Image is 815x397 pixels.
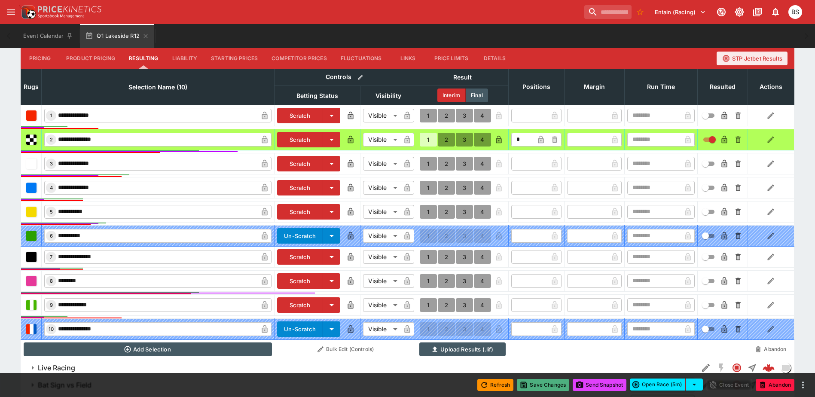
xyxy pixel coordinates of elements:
button: 4 [474,205,491,219]
button: Resulting [122,48,165,69]
th: Actions [748,69,794,105]
h6: Live Racing [38,363,75,373]
button: Scratch [277,249,323,265]
button: Closed [729,360,745,376]
button: Scratch [277,297,323,313]
button: Scratch [277,108,323,123]
button: Links [389,48,427,69]
div: liveracing [781,363,791,373]
button: Scratch [277,180,323,195]
button: 1 [420,109,437,122]
button: Un-Scratch [277,228,323,244]
div: Visible [363,181,400,195]
button: Bulk Edit (Controls) [277,342,415,356]
button: 3 [456,133,473,147]
button: 2 [438,109,455,122]
div: Visible [363,298,400,312]
button: Refresh [477,379,513,391]
svg: Closed [732,363,742,373]
button: 2 [438,133,455,147]
button: 1 [420,205,437,219]
th: Positions [508,69,564,105]
span: Betting Status [287,91,348,101]
div: Visible [363,229,400,243]
th: Run Time [624,69,697,105]
button: 2 [438,298,455,312]
button: 3 [456,157,473,171]
div: Visible [363,205,400,219]
img: Sportsbook Management [38,14,84,18]
th: Controls [275,69,417,86]
span: 4 [48,185,55,191]
button: Details [475,48,514,69]
input: search [584,5,632,19]
button: Un-Scratch [277,321,323,337]
button: Abandon [756,379,794,391]
button: Save Changes [517,379,569,391]
span: 10 [47,326,55,332]
th: Resulted [697,69,748,105]
button: 2 [438,205,455,219]
button: Scratch [277,204,323,220]
button: 3 [456,109,473,122]
button: 3 [456,205,473,219]
button: Liability [165,48,204,69]
button: Product Pricing [59,48,122,69]
span: Selection Name (10) [119,82,197,92]
button: select merge strategy [686,379,703,391]
button: Notifications [768,4,783,20]
a: 67a44378-c491-4939-a9e0-0f01c8b814d6 [760,359,777,376]
button: Select Tenant [650,5,711,19]
button: 1 [420,133,437,147]
button: 2 [438,181,455,195]
button: 1 [420,181,437,195]
span: 8 [48,278,55,284]
button: Q1 Lakeside R12 [80,24,154,48]
button: 3 [456,274,473,288]
th: Margin [564,69,624,105]
span: 6 [48,233,55,239]
button: Scratch [277,156,323,171]
button: Abandon [750,342,791,356]
button: 2 [438,274,455,288]
button: Live Racing [21,359,698,376]
button: 1 [420,250,437,264]
button: 2 [438,250,455,264]
button: 2 [438,157,455,171]
button: Interim [437,89,466,102]
button: Scratch [277,273,323,289]
button: Documentation [750,4,765,20]
button: 1 [420,274,437,288]
th: Result [417,69,508,86]
span: 3 [48,161,55,167]
button: Toggle light/dark mode [732,4,747,20]
button: Pricing [21,48,59,69]
button: Price Limits [427,48,476,69]
span: 1 [49,113,54,119]
div: 67a44378-c491-4939-a9e0-0f01c8b814d6 [763,362,775,374]
span: Visibility [366,91,411,101]
button: Edit Detail [698,360,714,376]
button: Bulk edit [355,72,366,83]
button: open drawer [3,4,19,20]
span: 7 [48,254,54,260]
button: 3 [456,298,473,312]
button: 4 [474,109,491,122]
span: 9 [48,302,55,308]
div: Visible [363,322,400,336]
button: 4 [474,298,491,312]
button: Upload Results (.lif) [419,342,506,356]
button: Send Snapshot [573,379,626,391]
div: Visible [363,274,400,288]
button: Fluctuations [334,48,389,69]
button: Final [466,89,488,102]
button: 1 [420,298,437,312]
div: Visible [363,157,400,171]
button: 1 [420,157,437,171]
img: liveracing [781,363,791,373]
div: Visible [363,109,400,122]
span: 5 [48,209,55,215]
button: Connected to PK [714,4,729,20]
button: 4 [474,250,491,264]
img: PriceKinetics Logo [19,3,36,21]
